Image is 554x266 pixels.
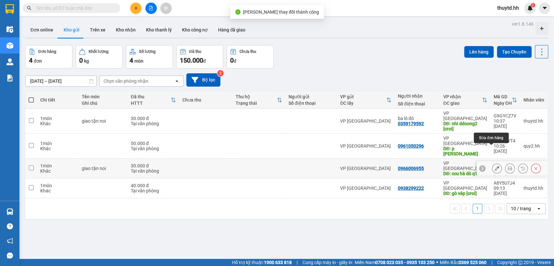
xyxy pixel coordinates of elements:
[40,141,75,146] div: 1 món
[235,9,240,15] span: check-circle
[82,94,124,99] div: Tên món
[6,208,13,215] img: warehouse-icon
[459,260,486,265] strong: 0369 525 060
[340,186,391,191] div: VP [GEOGRAPHIC_DATA]
[494,94,512,99] div: Mã GD
[297,259,298,266] span: |
[131,163,176,168] div: 30.000 đ
[186,73,220,87] button: Bộ lọc
[337,91,395,109] th: Toggle SortBy
[217,70,224,77] sup: 2
[131,188,176,193] div: Tại văn phòng
[89,49,108,54] div: Khối lượng
[227,45,274,68] button: Chưa thu0đ
[542,5,548,11] span: caret-down
[85,22,111,38] button: Trên xe
[40,116,75,121] div: 1 món
[40,146,75,151] div: Khác
[79,56,83,64] span: 0
[232,259,292,266] span: Hỗ trợ kỹ thuật:
[58,22,85,38] button: Kho gửi
[497,46,532,58] button: Tạo Chuyến
[494,180,517,186] div: A8Y5U7J4
[398,93,437,99] div: Người nhận
[40,183,75,188] div: 1 món
[131,183,176,188] div: 40.000 đ
[126,45,173,68] button: Số lượng4món
[182,97,229,103] div: Chưa thu
[340,143,391,149] div: VP [GEOGRAPHIC_DATA]
[494,113,517,118] div: G9GYCZ7V
[235,101,277,106] div: Trạng thái
[232,91,285,109] th: Toggle SortBy
[111,22,141,38] button: Kho nhận
[176,45,223,68] button: Đã thu150.000đ
[494,161,517,166] div: 7ZENXEQ8
[494,186,517,196] div: 09:13 [DATE]
[131,141,176,146] div: 50.000 đ
[511,205,531,212] div: 10 / trang
[355,259,435,266] span: Miền Nam
[398,166,424,171] div: 0966006955
[84,58,89,64] span: kg
[539,3,550,14] button: caret-down
[492,163,502,173] div: Sửa đơn hàng
[25,22,58,38] button: Đơn online
[443,111,487,121] div: VP [GEOGRAPHIC_DATA]
[523,97,544,103] div: Nhân viên
[7,223,13,229] span: question-circle
[443,191,487,196] div: DĐ: gò vâp [croi]
[180,56,203,64] span: 150.000
[234,58,236,64] span: đ
[302,259,353,266] span: Cung cấp máy in - giấy in:
[440,259,486,266] span: Miền Bắc
[213,22,251,38] button: Hàng đã giao
[76,45,123,68] button: Khối lượng0kg
[235,94,277,99] div: Thu hộ
[139,49,155,54] div: Số lượng
[40,188,75,193] div: Khác
[131,116,176,121] div: 30.000 đ
[131,94,171,99] div: Đã thu
[38,49,56,54] div: Đơn hàng
[131,168,176,174] div: Tại văn phòng
[443,121,487,131] div: DĐ: nhi ddoong2 [croi]
[174,79,179,84] svg: open
[494,101,512,106] div: Ngày ĐH
[340,166,391,171] div: VP [GEOGRAPHIC_DATA]
[494,143,517,154] div: 10:26 [DATE]
[398,186,424,191] div: 0938299222
[264,260,292,265] strong: 1900 633 818
[129,56,133,64] span: 4
[145,3,157,14] button: file-add
[398,116,437,121] div: ba lô đỏ
[340,94,386,99] div: VP gửi
[130,3,142,14] button: plus
[535,22,548,35] div: Tạo kho hàng mới
[240,49,256,54] div: Chưa thu
[512,20,534,28] div: ver 1.8.146
[340,118,391,124] div: VP [GEOGRAPHIC_DATA]
[440,91,490,109] th: Toggle SortBy
[34,58,42,64] span: đơn
[289,101,334,106] div: Số điện thoại
[40,121,75,126] div: Khác
[128,91,179,109] th: Toggle SortBy
[82,101,124,106] div: Ghi chú
[531,3,535,7] sup: 1
[6,58,13,65] img: warehouse-icon
[443,161,487,171] div: VP [GEOGRAPHIC_DATA]
[494,118,517,129] div: 10:37 [DATE]
[443,171,487,176] div: DĐ: ccu hà dô q10
[443,94,482,99] div: VP nhận
[492,4,524,12] span: thuytd.hh
[6,42,13,49] img: warehouse-icon
[375,260,435,265] strong: 0708 023 035 - 0935 103 250
[523,186,544,191] div: thuytd.hh
[40,163,75,168] div: 1 món
[518,260,523,265] span: copyright
[131,121,176,126] div: Tại văn phòng
[443,180,487,191] div: VP [GEOGRAPHIC_DATA]
[436,261,438,264] span: ⚪️
[7,238,13,244] span: notification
